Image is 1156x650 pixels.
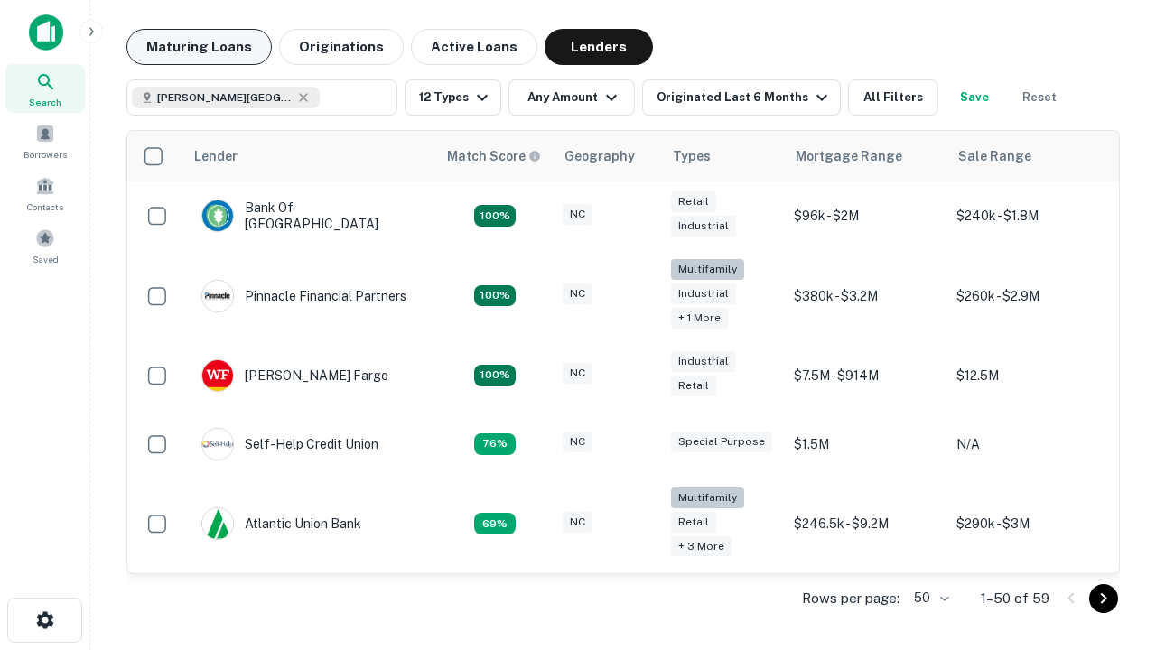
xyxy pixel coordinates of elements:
[5,64,85,113] a: Search
[802,588,900,609] p: Rows per page:
[5,116,85,165] a: Borrowers
[126,29,272,65] button: Maturing Loans
[796,145,902,167] div: Mortgage Range
[29,14,63,51] img: capitalize-icon.png
[947,250,1110,341] td: $260k - $2.9M
[563,283,592,304] div: NC
[671,536,732,557] div: + 3 more
[563,204,592,225] div: NC
[671,191,716,212] div: Retail
[785,250,947,341] td: $380k - $3.2M
[405,79,501,116] button: 12 Types
[673,145,711,167] div: Types
[848,79,938,116] button: All Filters
[201,428,378,460] div: Self-help Credit Union
[642,79,841,116] button: Originated Last 6 Months
[27,200,63,214] span: Contacts
[23,147,67,162] span: Borrowers
[785,131,947,181] th: Mortgage Range
[29,95,61,109] span: Search
[545,29,653,65] button: Lenders
[563,363,592,384] div: NC
[5,169,85,218] a: Contacts
[202,360,233,391] img: picture
[183,131,436,181] th: Lender
[202,281,233,311] img: picture
[947,131,1110,181] th: Sale Range
[157,89,293,106] span: [PERSON_NAME][GEOGRAPHIC_DATA], [GEOGRAPHIC_DATA]
[671,376,716,396] div: Retail
[411,29,537,65] button: Active Loans
[907,585,952,611] div: 50
[671,259,744,280] div: Multifamily
[785,341,947,410] td: $7.5M - $914M
[564,145,635,167] div: Geography
[474,285,516,307] div: Matching Properties: 26, hasApolloMatch: undefined
[1089,584,1118,613] button: Go to next page
[201,200,418,232] div: Bank Of [GEOGRAPHIC_DATA]
[947,478,1110,570] td: $290k - $3M
[474,433,516,455] div: Matching Properties: 11, hasApolloMatch: undefined
[201,507,361,540] div: Atlantic Union Bank
[657,87,833,108] div: Originated Last 6 Months
[447,146,541,166] div: Capitalize uses an advanced AI algorithm to match your search with the best lender. The match sco...
[33,252,59,266] span: Saved
[474,365,516,386] div: Matching Properties: 15, hasApolloMatch: undefined
[201,280,406,312] div: Pinnacle Financial Partners
[785,410,947,478] td: $1.5M
[508,79,635,116] button: Any Amount
[671,487,744,508] div: Multifamily
[671,283,736,304] div: Industrial
[671,308,728,329] div: + 1 more
[202,508,233,539] img: picture
[447,146,537,166] h6: Match Score
[279,29,404,65] button: Originations
[1066,448,1156,534] iframe: Chat Widget
[563,512,592,533] div: NC
[474,205,516,227] div: Matching Properties: 15, hasApolloMatch: undefined
[671,351,736,372] div: Industrial
[671,432,772,452] div: Special Purpose
[947,181,1110,250] td: $240k - $1.8M
[671,216,736,237] div: Industrial
[785,478,947,570] td: $246.5k - $9.2M
[958,145,1031,167] div: Sale Range
[785,181,947,250] td: $96k - $2M
[5,221,85,270] a: Saved
[202,200,233,231] img: picture
[981,588,1049,609] p: 1–50 of 59
[194,145,238,167] div: Lender
[563,432,592,452] div: NC
[946,79,1003,116] button: Save your search to get updates of matches that match your search criteria.
[671,512,716,533] div: Retail
[947,410,1110,478] td: N/A
[947,341,1110,410] td: $12.5M
[554,131,662,181] th: Geography
[201,359,388,392] div: [PERSON_NAME] Fargo
[474,513,516,534] div: Matching Properties: 10, hasApolloMatch: undefined
[202,429,233,460] img: picture
[662,131,785,181] th: Types
[1011,79,1068,116] button: Reset
[436,131,554,181] th: Capitalize uses an advanced AI algorithm to match your search with the best lender. The match sco...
